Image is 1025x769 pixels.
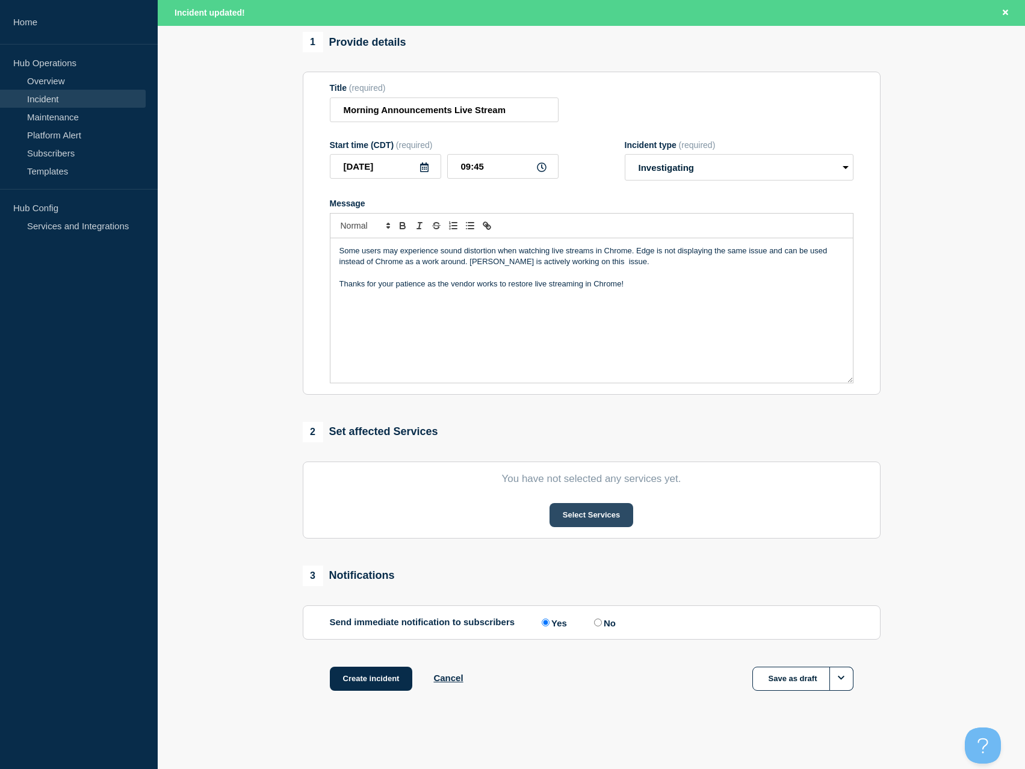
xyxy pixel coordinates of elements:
span: (required) [396,140,433,150]
span: Font size [335,218,394,233]
span: (required) [679,140,716,150]
iframe: Help Scout Beacon - Open [965,727,1001,764]
input: No [594,619,602,626]
button: Options [829,667,853,691]
button: Select Services [550,503,633,527]
div: Message [330,238,853,383]
div: Title [330,83,559,93]
label: No [591,617,616,628]
span: 2 [303,422,323,442]
button: Save as draft [752,667,853,691]
div: Provide details [303,32,406,52]
button: Toggle strikethrough text [428,218,445,233]
div: Message [330,199,853,208]
div: Send immediate notification to subscribers [330,617,853,628]
div: Notifications [303,566,395,586]
input: Yes [542,619,550,626]
button: Toggle italic text [411,218,428,233]
input: YYYY-MM-DD [330,154,441,179]
select: Incident type [625,154,853,181]
button: Toggle bulleted list [462,218,478,233]
span: (required) [349,83,386,93]
div: Set affected Services [303,422,438,442]
div: Start time (CDT) [330,140,559,150]
p: Thanks for your patience as the vendor works to restore live streaming in Chrome! [339,279,844,289]
button: Toggle ordered list [445,218,462,233]
p: You have not selected any services yet. [330,473,853,485]
button: Cancel [433,673,463,683]
p: Send immediate notification to subscribers [330,617,515,628]
span: 3 [303,566,323,586]
label: Yes [539,617,567,628]
button: Toggle link [478,218,495,233]
button: Toggle bold text [394,218,411,233]
input: HH:MM [447,154,559,179]
input: Title [330,97,559,122]
span: Incident updated! [175,8,245,17]
button: Create incident [330,667,413,691]
p: Some users may experience sound distortion when watching live streams in Chrome. Edge is not disp... [339,246,844,268]
span: 1 [303,32,323,52]
button: Close banner [998,6,1013,20]
div: Incident type [625,140,853,150]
